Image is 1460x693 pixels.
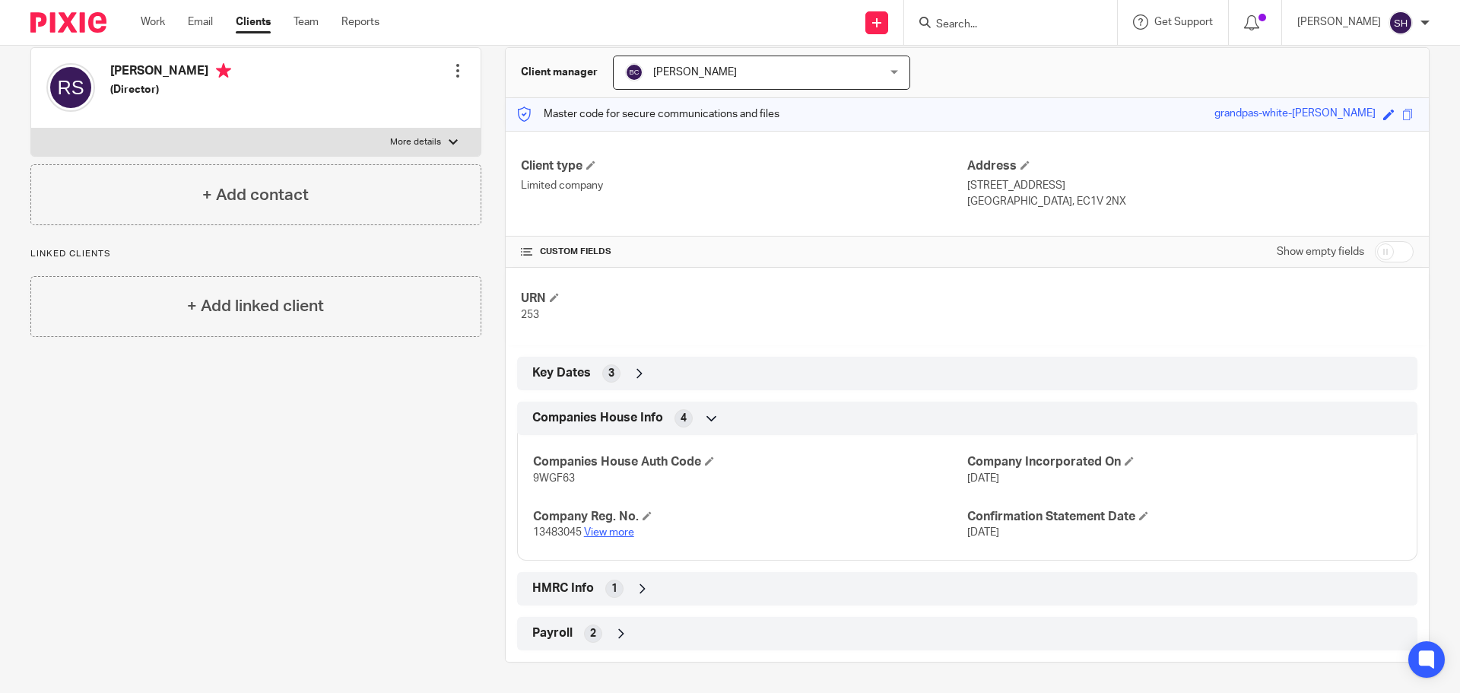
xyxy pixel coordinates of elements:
[188,14,213,30] a: Email
[521,246,967,258] h4: CUSTOM FIELDS
[967,527,999,538] span: [DATE]
[625,63,643,81] img: svg%3E
[30,248,481,260] p: Linked clients
[110,63,231,82] h4: [PERSON_NAME]
[341,14,379,30] a: Reports
[294,14,319,30] a: Team
[141,14,165,30] a: Work
[521,158,967,174] h4: Client type
[202,183,309,207] h4: + Add contact
[532,580,594,596] span: HMRC Info
[935,18,1071,32] input: Search
[521,291,967,307] h4: URN
[967,473,999,484] span: [DATE]
[390,136,441,148] p: More details
[584,527,634,538] a: View more
[681,411,687,426] span: 4
[521,310,539,320] span: 253
[30,12,106,33] img: Pixie
[533,527,582,538] span: 13483045
[521,65,598,80] h3: Client manager
[1389,11,1413,35] img: svg%3E
[1154,17,1213,27] span: Get Support
[653,67,737,78] span: [PERSON_NAME]
[608,366,614,381] span: 3
[1297,14,1381,30] p: [PERSON_NAME]
[521,178,967,193] p: Limited company
[967,454,1401,470] h4: Company Incorporated On
[46,63,95,112] img: svg%3E
[236,14,271,30] a: Clients
[967,158,1414,174] h4: Address
[533,454,967,470] h4: Companies House Auth Code
[532,625,573,641] span: Payroll
[532,410,663,426] span: Companies House Info
[1214,106,1376,123] div: grandpas-white-[PERSON_NAME]
[967,509,1401,525] h4: Confirmation Statement Date
[611,581,617,596] span: 1
[110,82,231,97] h5: (Director)
[517,106,779,122] p: Master code for secure communications and files
[533,509,967,525] h4: Company Reg. No.
[967,194,1414,209] p: [GEOGRAPHIC_DATA], EC1V 2NX
[532,365,591,381] span: Key Dates
[590,626,596,641] span: 2
[1277,244,1364,259] label: Show empty fields
[967,178,1414,193] p: [STREET_ADDRESS]
[187,294,324,318] h4: + Add linked client
[216,63,231,78] i: Primary
[533,473,575,484] span: 9WGF63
